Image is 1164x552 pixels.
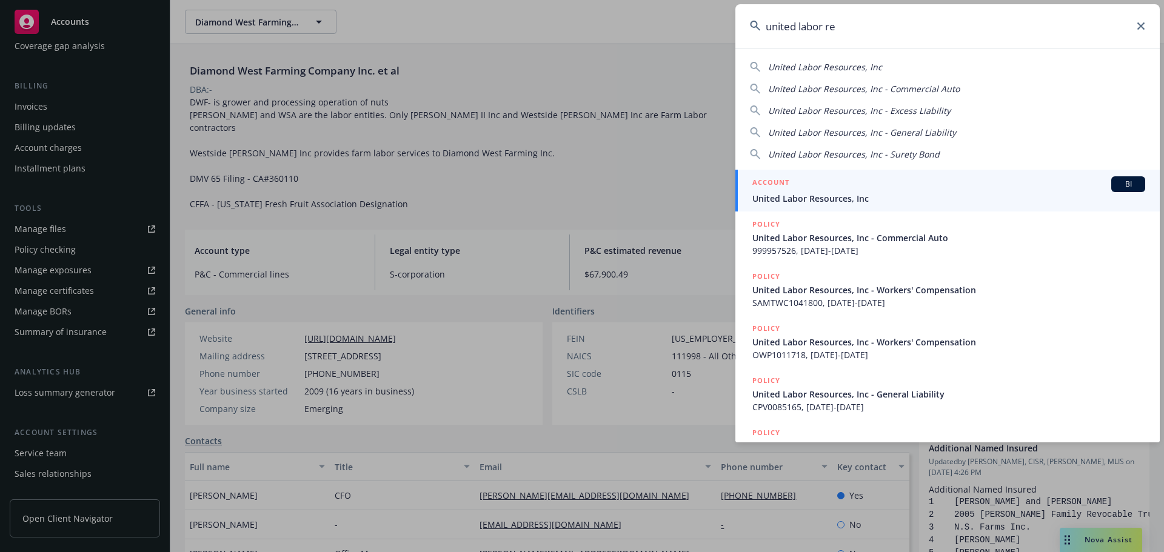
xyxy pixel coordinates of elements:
[735,4,1160,48] input: Search...
[752,322,780,334] h5: POLICY
[768,83,960,95] span: United Labor Resources, Inc - Commercial Auto
[752,244,1145,257] span: 999957526, [DATE]-[DATE]
[735,420,1160,472] a: POLICY$1M Limit
[752,284,1145,296] span: United Labor Resources, Inc - Workers' Compensation
[735,316,1160,368] a: POLICYUnited Labor Resources, Inc - Workers' CompensationOWP1011718, [DATE]-[DATE]
[735,211,1160,264] a: POLICYUnited Labor Resources, Inc - Commercial Auto999957526, [DATE]-[DATE]
[752,270,780,282] h5: POLICY
[752,296,1145,309] span: SAMTWC1041800, [DATE]-[DATE]
[752,388,1145,401] span: United Labor Resources, Inc - General Liability
[735,264,1160,316] a: POLICYUnited Labor Resources, Inc - Workers' CompensationSAMTWC1041800, [DATE]-[DATE]
[752,374,780,387] h5: POLICY
[768,61,882,73] span: United Labor Resources, Inc
[768,105,951,116] span: United Labor Resources, Inc - Excess Liability
[768,127,956,138] span: United Labor Resources, Inc - General Liability
[735,368,1160,420] a: POLICYUnited Labor Resources, Inc - General LiabilityCPV0085165, [DATE]-[DATE]
[1116,179,1140,190] span: BI
[752,336,1145,348] span: United Labor Resources, Inc - Workers' Compensation
[752,401,1145,413] span: CPV0085165, [DATE]-[DATE]
[752,231,1145,244] span: United Labor Resources, Inc - Commercial Auto
[768,148,940,160] span: United Labor Resources, Inc - Surety Bond
[752,440,1145,453] span: $1M Limit
[752,348,1145,361] span: OWP1011718, [DATE]-[DATE]
[735,170,1160,211] a: ACCOUNTBIUnited Labor Resources, Inc
[752,192,1145,205] span: United Labor Resources, Inc
[752,218,780,230] h5: POLICY
[752,427,780,439] h5: POLICY
[752,176,789,191] h5: ACCOUNT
